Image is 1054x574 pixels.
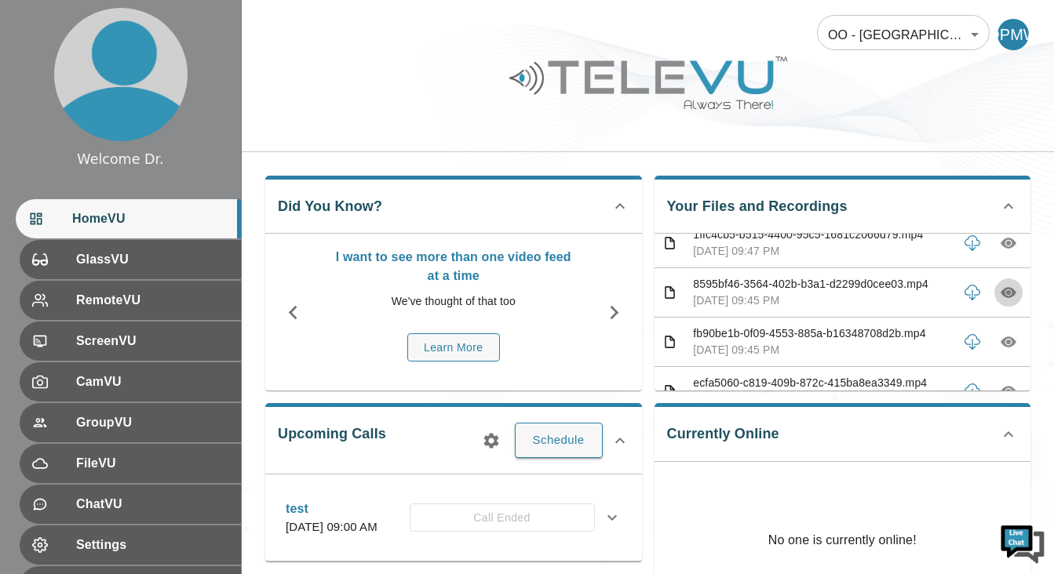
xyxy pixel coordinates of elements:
span: ScreenVU [76,332,228,351]
button: Schedule [515,423,603,457]
p: We've thought of that too [329,293,578,310]
span: GroupVU [76,413,228,432]
img: d_736959983_company_1615157101543_736959983 [27,73,66,112]
p: 1ffc4cb5-b515-4400-95c5-1681c2066d79.mp4 [693,227,950,243]
span: CamVU [76,372,228,391]
div: Welcome Dr. [77,149,163,169]
button: Learn More [407,333,500,362]
p: ecfa5060-c819-409b-872c-415ba8ea3349.mp4 [693,375,950,391]
div: FileVU [20,444,241,483]
div: Minimize live chat window [257,8,295,45]
img: Logo [507,50,790,115]
img: Chat Widget [999,519,1046,566]
span: HomeVU [72,209,228,228]
p: [DATE] 09:47 PM [693,243,950,260]
p: test [286,500,377,518]
div: CamVU [20,362,241,401]
p: [DATE] 09:45 PM [693,292,950,309]
div: Chat with us now [82,82,264,103]
span: GlassVU [76,250,228,269]
div: GlassVU [20,240,241,279]
p: 8595bf46-3564-402b-b3a1-d2299d0cee03.mp4 [693,276,950,292]
span: Settings [76,536,228,554]
div: Settings [20,525,241,565]
span: We're online! [91,181,217,340]
textarea: Type your message and hit 'Enter' [8,396,299,451]
div: ScreenVU [20,322,241,361]
div: RemoteVU [20,281,241,320]
div: GroupVU [20,403,241,442]
div: HomeVU [16,199,241,238]
p: I want to see more than one video feed at a time [329,248,578,285]
img: profile.png [54,8,188,141]
p: [DATE] 09:45 PM [693,342,950,358]
span: FileVU [76,454,228,473]
div: DPMW [997,19,1029,50]
p: [DATE] 09:00 AM [286,518,377,536]
span: ChatVU [76,495,228,514]
span: RemoteVU [76,291,228,310]
div: OO - [GEOGRAPHIC_DATA] - [PERSON_NAME] [MTRP] [817,13,990,56]
p: fb90be1b-0f09-4553-885a-b16348708d2b.mp4 [693,325,950,342]
div: test[DATE] 09:00 AMCall Ended [273,490,634,546]
div: ChatVU [20,485,241,524]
